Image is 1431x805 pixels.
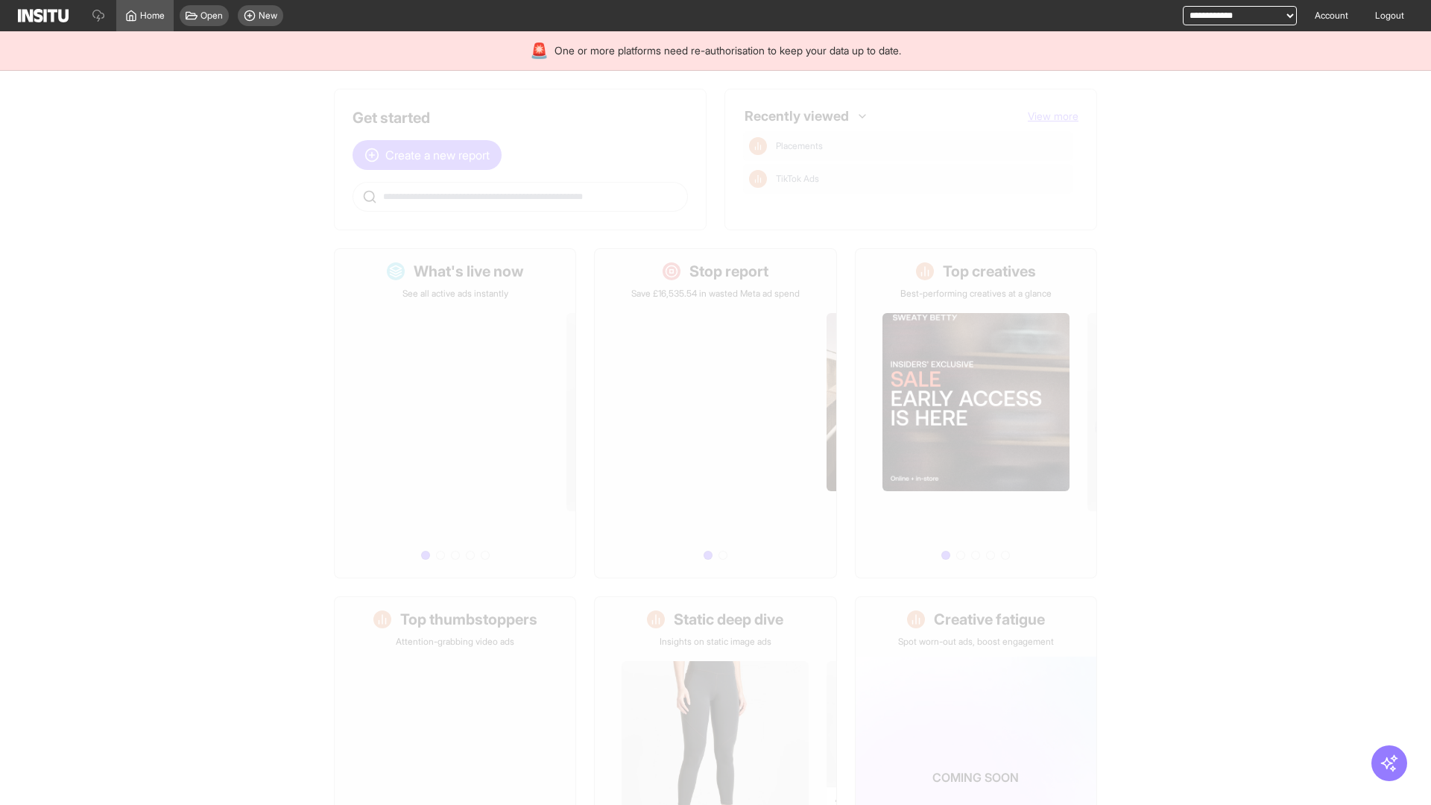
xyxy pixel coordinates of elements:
div: 🚨 [530,40,549,61]
span: Home [140,10,165,22]
span: One or more platforms need re-authorisation to keep your data up to date. [555,43,901,58]
img: Logo [18,9,69,22]
span: Open [200,10,223,22]
span: New [259,10,277,22]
